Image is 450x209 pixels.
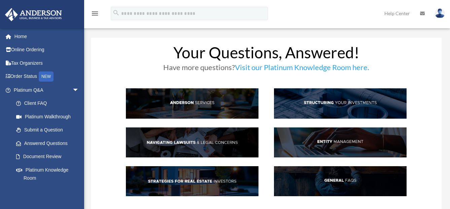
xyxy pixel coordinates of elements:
[9,110,89,123] a: Platinum Walkthrough
[9,163,89,185] a: Platinum Knowledge Room
[5,83,89,97] a: Platinum Q&Aarrow_drop_down
[72,83,86,97] span: arrow_drop_down
[91,12,99,18] a: menu
[9,123,89,137] a: Submit a Question
[3,8,64,21] img: Anderson Advisors Platinum Portal
[9,150,89,163] a: Document Review
[9,97,86,110] a: Client FAQ
[126,127,258,157] img: NavLaw_hdr
[126,64,407,74] h3: Have more questions?
[5,56,89,70] a: Tax Organizers
[274,166,407,196] img: GenFAQ_hdr
[435,8,445,18] img: User Pic
[274,88,407,118] img: StructInv_hdr
[112,9,120,17] i: search
[91,9,99,18] i: menu
[5,43,89,57] a: Online Ordering
[39,71,54,82] div: NEW
[9,185,89,206] a: Tax & Bookkeeping Packages
[126,45,407,64] h1: Your Questions, Answered!
[5,30,89,43] a: Home
[5,70,89,84] a: Order StatusNEW
[126,88,258,118] img: AndServ_hdr
[274,127,407,157] img: EntManag_hdr
[235,63,369,75] a: Visit our Platinum Knowledge Room here.
[9,137,89,150] a: Answered Questions
[126,166,258,196] img: StratsRE_hdr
